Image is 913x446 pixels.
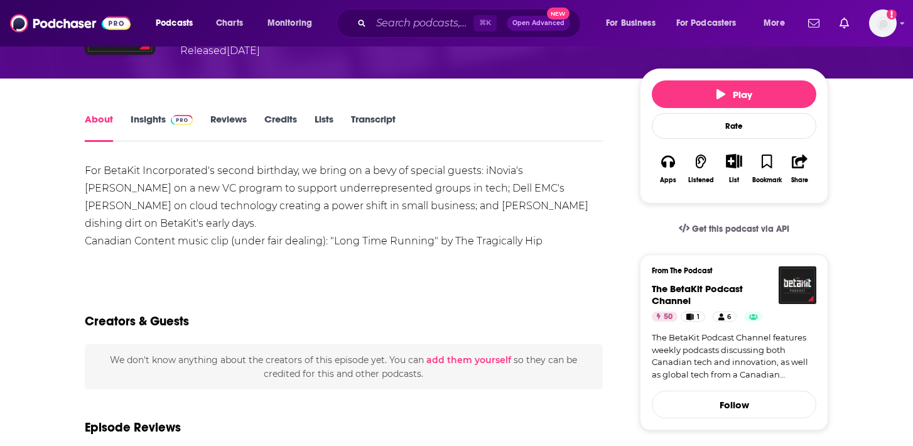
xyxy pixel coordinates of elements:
[597,13,671,33] button: open menu
[664,311,673,324] span: 50
[85,162,603,268] div: For BetaKit Incorporated's second birthday, we bring on a bevy of special guests: iNovia's [PERSO...
[348,9,593,38] div: Search podcasts, credits, & more...
[216,14,243,32] span: Charts
[371,13,473,33] input: Search podcasts, credits, & more...
[791,177,808,184] div: Share
[713,312,737,322] a: 6
[869,9,897,37] span: Logged in as amaclellan
[652,266,806,275] h3: From The Podcast
[351,113,396,142] a: Transcript
[147,13,209,33] button: open menu
[784,146,816,192] button: Share
[131,113,193,142] a: InsightsPodchaser Pro
[10,11,131,35] img: Podchaser - Follow, Share and Rate Podcasts
[869,9,897,37] img: User Profile
[669,214,799,244] a: Get this podcast via API
[208,13,251,33] a: Charts
[507,16,570,31] button: Open AdvancedNew
[110,354,577,379] span: We don't know anything about the creators of this episode yet . You can so they can be credited f...
[85,420,181,435] h3: Episode Reviews
[779,266,816,304] img: The BetaKit Podcast Channel
[718,146,750,192] div: Show More ButtonList
[721,154,747,168] button: Show More Button
[764,14,785,32] span: More
[716,89,752,101] span: Play
[473,15,497,31] span: ⌘ K
[684,146,717,192] button: Listened
[688,177,714,184] div: Listened
[869,9,897,37] button: Show profile menu
[835,13,854,34] a: Show notifications dropdown
[264,113,297,142] a: Credits
[156,14,193,32] span: Podcasts
[652,332,816,381] a: The BetaKit Podcast Channel features weekly podcasts discussing both Canadian tech and innovation...
[171,115,193,125] img: Podchaser Pro
[426,355,511,365] button: add them yourself
[652,146,684,192] button: Apps
[755,13,801,33] button: open menu
[803,13,824,34] a: Show notifications dropdown
[887,9,897,19] svg: Add a profile image
[752,177,782,184] div: Bookmark
[668,13,755,33] button: open menu
[606,14,656,32] span: For Business
[750,146,783,192] button: Bookmark
[652,391,816,418] button: Follow
[660,177,676,184] div: Apps
[315,113,333,142] a: Lists
[512,20,565,26] span: Open Advanced
[729,176,739,184] div: List
[652,113,816,139] div: Rate
[180,43,260,58] div: Released [DATE]
[267,14,312,32] span: Monitoring
[652,312,678,322] a: 50
[692,224,789,234] span: Get this podcast via API
[259,13,328,33] button: open menu
[697,311,700,324] span: 1
[652,283,743,307] a: The BetaKit Podcast Channel
[727,311,731,324] span: 6
[681,312,705,322] a: 1
[210,113,247,142] a: Reviews
[85,313,189,329] h2: Creators & Guests
[652,80,816,108] button: Play
[676,14,737,32] span: For Podcasters
[547,8,570,19] span: New
[85,113,113,142] a: About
